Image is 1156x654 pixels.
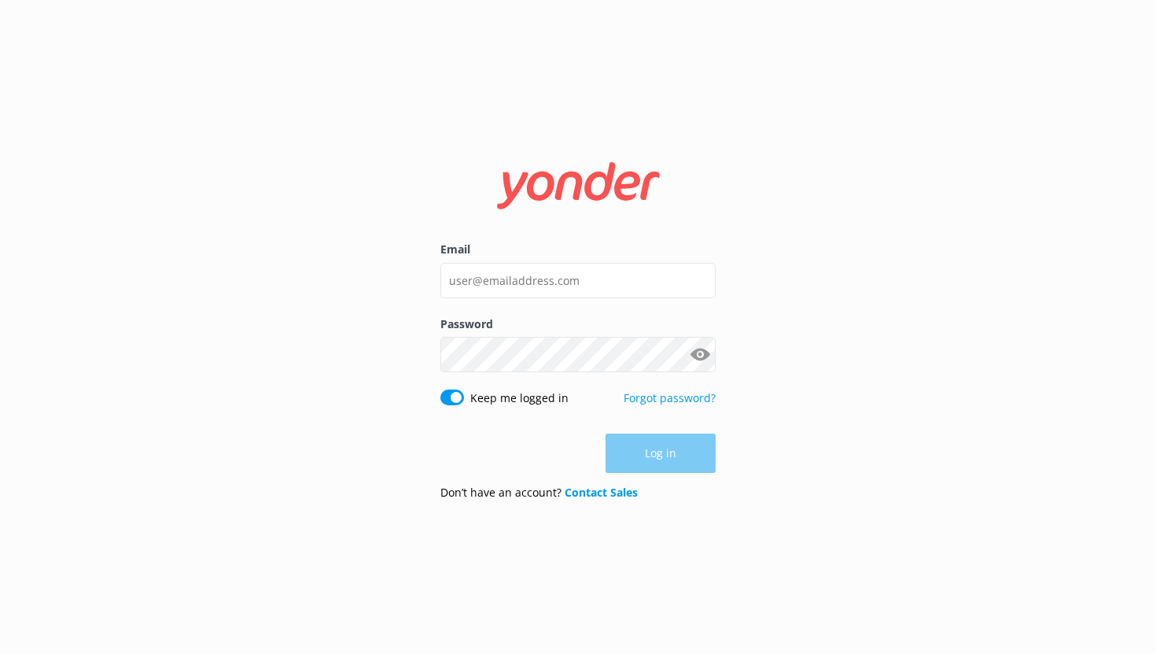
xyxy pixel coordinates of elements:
a: Forgot password? [624,390,716,405]
button: Show password [684,339,716,371]
label: Password [440,316,716,333]
label: Keep me logged in [470,390,569,407]
a: Contact Sales [565,485,638,500]
label: Email [440,241,716,258]
input: user@emailaddress.com [440,263,716,298]
p: Don’t have an account? [440,484,638,501]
